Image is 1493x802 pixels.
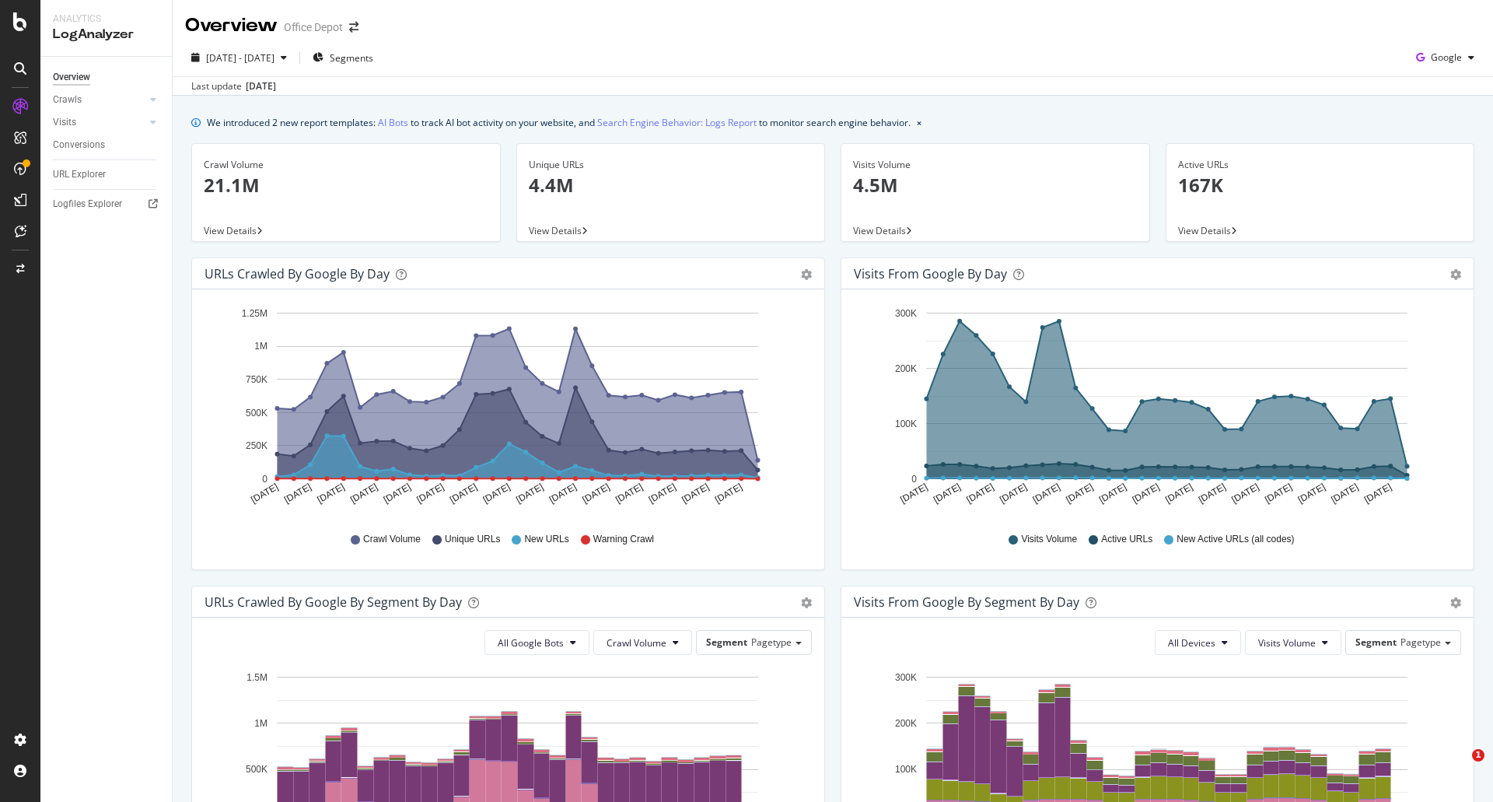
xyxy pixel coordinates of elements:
div: Visits Volume [853,158,1138,172]
div: Office Depot [284,19,343,35]
text: [DATE] [1064,482,1095,506]
div: Logfiles Explorer [53,196,122,212]
span: View Details [1178,224,1231,237]
text: 200K [895,718,917,729]
span: Unique URLs [445,533,500,546]
text: [DATE] [382,482,413,506]
text: [DATE] [1362,482,1393,506]
button: Crawl Volume [593,630,692,655]
text: 500K [246,765,267,776]
text: 300K [895,672,917,683]
div: Conversions [53,137,105,153]
text: [DATE] [1296,482,1327,506]
div: arrow-right-arrow-left [349,22,358,33]
div: Crawls [53,92,82,108]
iframe: Intercom live chat [1440,749,1477,786]
div: URLs Crawled by Google by day [205,266,390,282]
text: 300K [895,308,917,319]
a: AI Bots [378,114,408,131]
span: View Details [529,224,582,237]
span: [DATE] - [DATE] [206,51,274,65]
text: 0 [911,474,917,485]
text: [DATE] [1230,482,1261,506]
button: Google [1410,45,1481,70]
button: close banner [913,111,925,134]
span: New URLs [524,533,568,546]
text: 1.25M [242,308,267,319]
text: [DATE] [481,482,512,506]
text: [DATE] [1163,482,1194,506]
text: [DATE] [514,482,545,506]
div: Active URLs [1178,158,1463,172]
text: 0 [262,474,267,485]
div: gear [801,269,812,280]
text: [DATE] [1131,482,1162,506]
text: [DATE] [348,482,379,506]
span: All Devices [1168,636,1215,650]
text: [DATE] [282,482,313,506]
div: gear [801,597,812,608]
p: 4.4M [529,172,813,198]
div: We introduced 2 new report templates: to track AI bot activity on your website, and to monitor se... [207,114,911,131]
button: All Devices [1155,630,1241,655]
p: 21.1M [204,172,488,198]
div: LogAnalyzer [53,26,159,44]
text: 1M [254,718,267,729]
p: 4.5M [853,172,1138,198]
div: gear [1450,597,1461,608]
text: [DATE] [414,482,446,506]
div: Analytics [53,12,159,26]
text: [DATE] [547,482,579,506]
button: All Google Bots [484,630,589,655]
a: Search Engine Behavior: Logs Report [597,114,757,131]
span: Crawl Volume [363,533,421,546]
p: 167K [1178,172,1463,198]
text: 1.5M [247,672,267,683]
a: Logfiles Explorer [53,196,161,212]
text: [DATE] [1097,482,1128,506]
svg: A chart. [205,302,806,518]
div: [DATE] [246,79,276,93]
text: 500K [246,408,267,419]
div: gear [1450,269,1461,280]
div: Unique URLs [529,158,813,172]
text: [DATE] [998,482,1029,506]
text: 1M [254,341,267,352]
span: Pagetype [1400,636,1441,649]
text: [DATE] [316,482,347,506]
a: Conversions [53,137,161,153]
button: Segments [306,45,379,70]
svg: A chart. [854,302,1456,518]
a: Overview [53,69,161,86]
text: 100K [895,765,917,776]
div: Crawl Volume [204,158,488,172]
span: Visits Volume [1021,533,1077,546]
span: Pagetype [751,636,792,649]
text: [DATE] [1329,482,1360,506]
div: info banner [191,114,1474,131]
span: New Active URLs (all codes) [1177,533,1294,546]
div: Visits [53,114,76,131]
span: All Google Bots [498,636,564,650]
span: Segments [330,51,373,65]
text: [DATE] [898,482,929,506]
text: [DATE] [647,482,678,506]
span: 1 [1472,749,1484,762]
div: Visits from Google by day [854,266,1007,282]
text: [DATE] [614,482,645,506]
text: [DATE] [965,482,996,506]
span: Warning Crawl [593,533,654,546]
text: 200K [895,363,917,374]
text: [DATE] [1197,482,1228,506]
div: Last update [191,79,276,93]
button: [DATE] - [DATE] [185,45,293,70]
span: View Details [204,224,257,237]
a: URL Explorer [53,166,161,183]
text: 100K [895,419,917,429]
text: [DATE] [932,482,963,506]
div: URL Explorer [53,166,106,183]
text: 250K [246,440,267,451]
text: [DATE] [581,482,612,506]
span: Google [1431,51,1462,64]
span: Visits Volume [1258,636,1316,650]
